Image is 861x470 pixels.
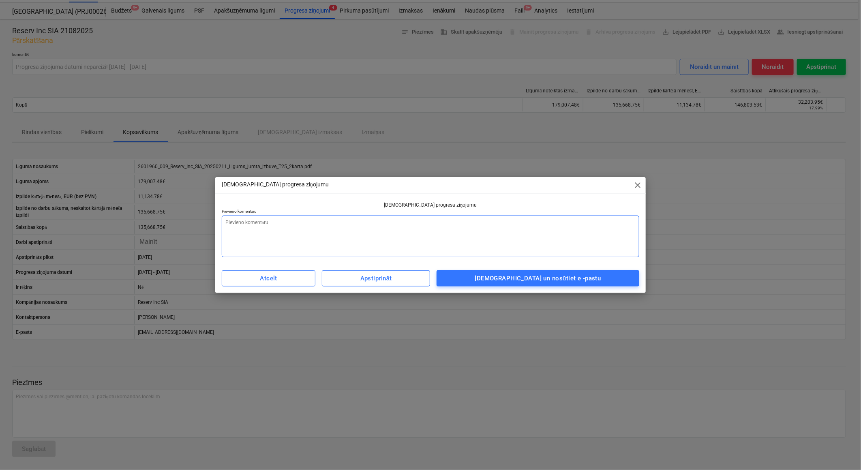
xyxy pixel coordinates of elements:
[222,209,639,216] p: Pievieno komentāru
[222,270,315,286] button: Atcelt
[820,431,861,470] iframe: Chat Widget
[260,273,277,284] div: Atcelt
[360,273,392,284] div: Apstiprināt
[322,270,430,286] button: Apstiprināt
[475,273,601,284] div: [DEMOGRAPHIC_DATA] un nosūtiet e -pastu
[437,270,639,286] button: [DEMOGRAPHIC_DATA] un nosūtiet e -pastu
[222,202,639,209] p: [DEMOGRAPHIC_DATA] progresa ziņojumu
[222,180,329,189] p: [DEMOGRAPHIC_DATA] progresa ziņojumu
[633,180,643,190] span: close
